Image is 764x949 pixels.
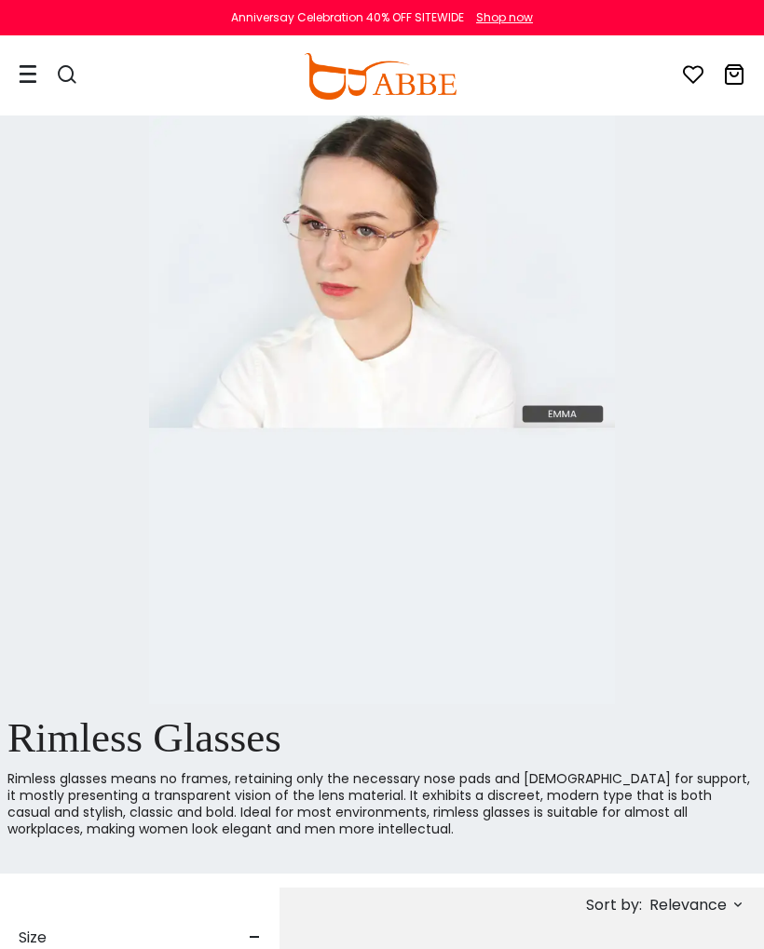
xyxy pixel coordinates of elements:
p: Rimless glasses means no frames, retaining only the necessary nose pads and [DEMOGRAPHIC_DATA] fo... [7,770,757,837]
img: abbeglasses.com [304,53,457,100]
span: Relevance [649,888,727,922]
div: Shop now [476,9,533,26]
a: Shop now [467,9,533,25]
div: Anniversay Celebration 40% OFF SITEWIDE [231,9,464,26]
img: 1646296239890.jpg [149,115,615,704]
span: Sort by: [586,894,642,915]
h1: Rimless Glasses [7,712,757,763]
